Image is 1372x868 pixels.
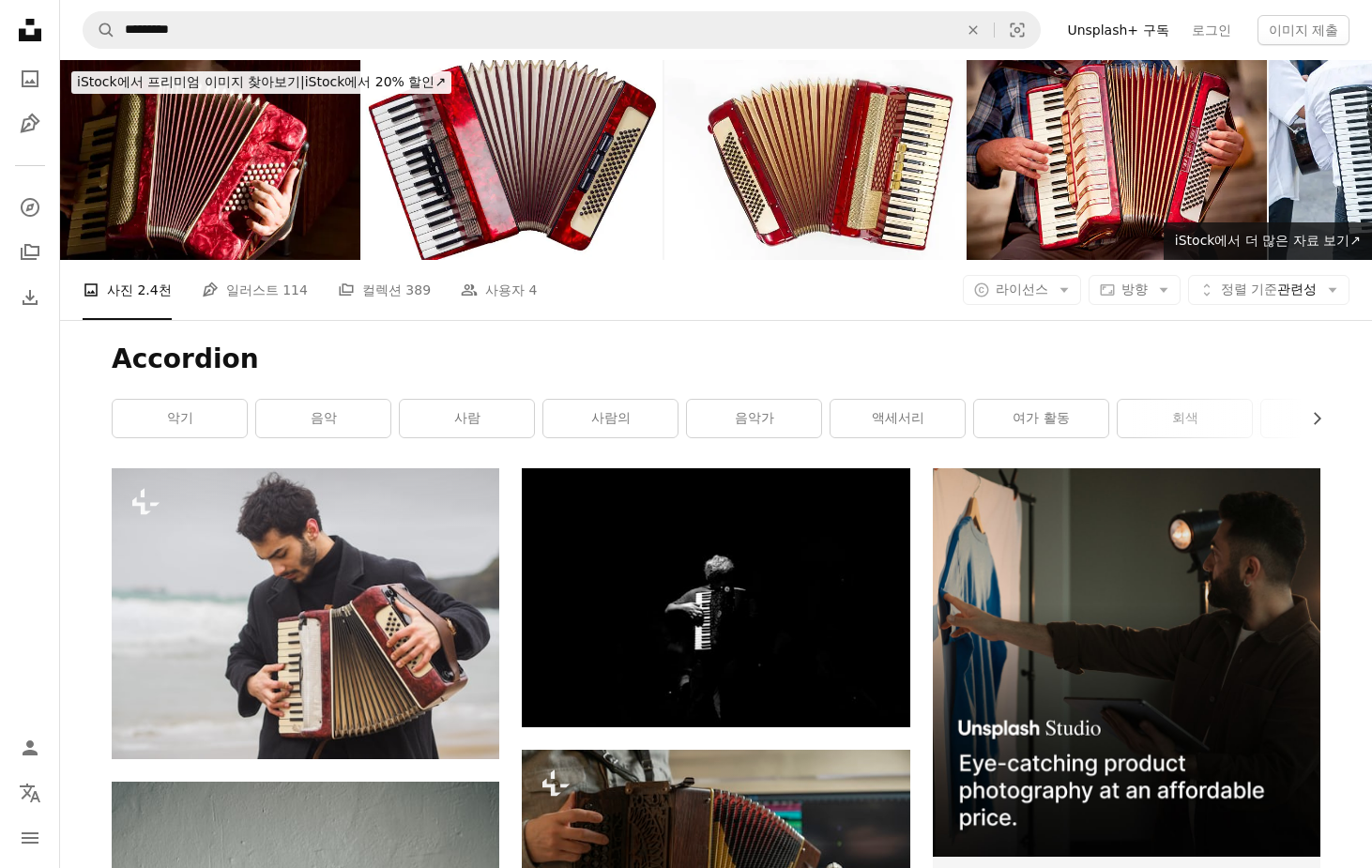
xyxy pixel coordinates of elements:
a: 로그인 [1181,15,1242,45]
img: file-1715714098234-25b8b4e9d8faimage [933,468,1320,856]
img: 흰색 배경에 고립 된 오래된 빨간색 아코디언. [362,60,663,260]
img: 남자 게임하기 accordian [967,60,1267,260]
button: 라이선스 [963,275,1081,305]
button: 삭제 [953,12,994,48]
a: 회색 [1118,400,1252,437]
a: 컬렉션 389 [338,260,431,320]
a: 사용자 4 [461,260,537,320]
button: 방향 [1089,275,1181,305]
h1: Accordion [112,343,1320,376]
button: 정렬 기준관련성 [1188,275,1349,305]
span: 정렬 기준 [1221,282,1277,297]
span: 389 [405,280,431,300]
a: Unsplash+ 구독 [1056,15,1180,45]
a: 탐색 [11,189,49,226]
span: 방향 [1121,282,1148,297]
span: iStock에서 더 많은 자료 보기 ↗ [1175,233,1361,248]
button: 이미지 제출 [1258,15,1349,45]
img: 해변에서 아코디언을 연주하는 남자 [112,468,499,759]
a: 해변에서 아코디언을 연주하는 남자 [112,605,499,622]
a: 액세서리 [831,400,965,437]
img: 악기를 연주하는 사람 [522,468,909,727]
button: 메뉴 [11,819,49,857]
form: 사이트 전체에서 이미지 찾기 [83,11,1041,49]
button: 목록을 오른쪽으로 스크롤 [1300,400,1320,437]
a: 사람의 [543,400,678,437]
span: iStock에서 프리미엄 이미지 찾아보기 | [77,74,305,89]
a: 로그인 / 가입 [11,729,49,767]
button: Unsplash 검색 [84,12,115,48]
span: 4 [529,280,538,300]
a: 홈 — Unsplash [11,11,49,53]
img: 아코디언 [664,60,965,260]
a: 악기를 연주하는 사람 [522,589,909,606]
a: 일러스트 114 [202,260,308,320]
span: 라이선스 [996,282,1048,297]
a: 컬렉션 [11,234,49,271]
a: 음악 [256,400,390,437]
a: 여가 활동 [974,400,1108,437]
a: iStock에서 더 많은 자료 보기↗ [1164,222,1372,260]
a: iStock에서 프리미엄 이미지 찾아보기|iStock에서 20% 할인↗ [60,60,463,105]
a: 악기 [113,400,247,437]
button: 시각적 검색 [995,12,1040,48]
button: 언어 [11,774,49,812]
span: iStock에서 20% 할인 ↗ [77,74,446,89]
img: 여자 게임하기 아코디언 [60,60,360,260]
span: 관련성 [1221,281,1317,299]
a: 일러스트 [11,105,49,143]
a: 사진 [11,60,49,98]
a: 다운로드 내역 [11,279,49,316]
a: 사람 [400,400,534,437]
span: 114 [282,280,308,300]
a: 음악가 [687,400,821,437]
